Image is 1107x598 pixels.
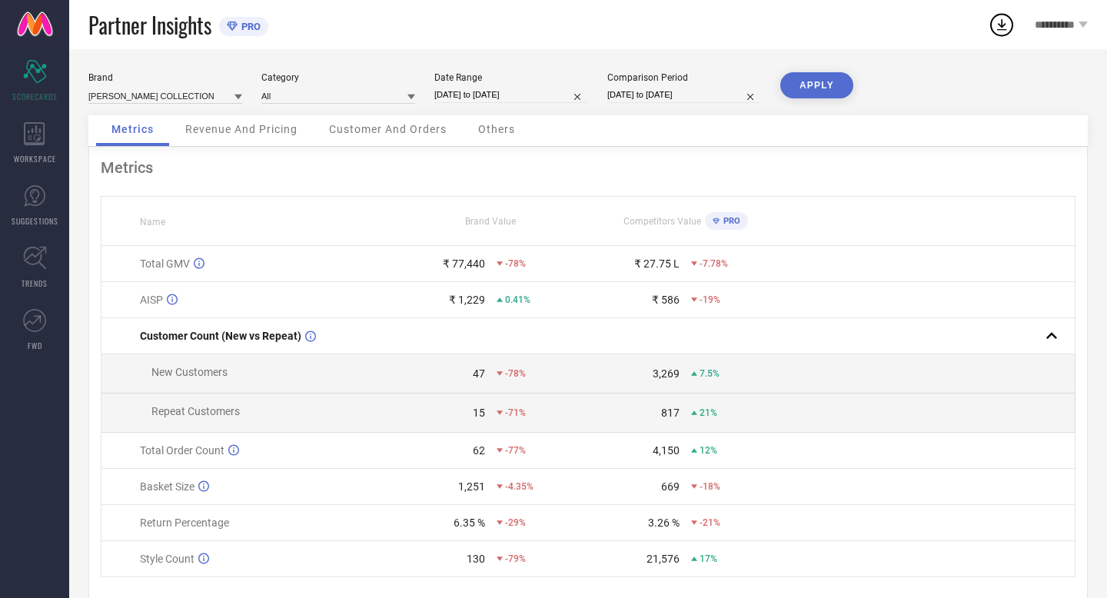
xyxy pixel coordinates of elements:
[140,217,165,228] span: Name
[653,367,680,380] div: 3,269
[478,123,515,135] span: Others
[151,405,240,417] span: Repeat Customers
[607,87,761,103] input: Select comparison period
[473,407,485,419] div: 15
[652,294,680,306] div: ₹ 586
[653,444,680,457] div: 4,150
[648,517,680,529] div: 3.26 %
[88,72,242,83] div: Brand
[28,340,42,351] span: FWD
[700,445,717,456] span: 12%
[101,158,1075,177] div: Metrics
[449,294,485,306] div: ₹ 1,229
[261,72,415,83] div: Category
[988,11,1016,38] div: Open download list
[434,87,588,103] input: Select date range
[454,517,485,529] div: 6.35 %
[151,366,228,378] span: New Customers
[88,9,211,41] span: Partner Insights
[140,330,301,342] span: Customer Count (New vs Repeat)
[700,368,720,379] span: 7.5%
[623,216,701,227] span: Competitors Value
[140,517,229,529] span: Return Percentage
[14,153,56,164] span: WORKSPACE
[12,91,58,102] span: SCORECARDS
[505,517,526,528] span: -29%
[185,123,298,135] span: Revenue And Pricing
[443,257,485,270] div: ₹ 77,440
[111,123,154,135] span: Metrics
[634,257,680,270] div: ₹ 27.75 L
[700,407,717,418] span: 21%
[700,294,720,305] span: -19%
[140,257,190,270] span: Total GMV
[473,444,485,457] div: 62
[505,407,526,418] span: -71%
[505,368,526,379] span: -78%
[140,444,224,457] span: Total Order Count
[22,277,48,289] span: TRENDS
[505,294,530,305] span: 0.41%
[465,216,516,227] span: Brand Value
[140,294,163,306] span: AISP
[505,553,526,564] span: -79%
[700,258,728,269] span: -7.78%
[329,123,447,135] span: Customer And Orders
[473,367,485,380] div: 47
[661,407,680,419] div: 817
[647,553,680,565] div: 21,576
[700,481,720,492] span: -18%
[780,72,853,98] button: APPLY
[505,481,534,492] span: -4.35%
[700,517,720,528] span: -21%
[720,216,740,226] span: PRO
[140,553,194,565] span: Style Count
[140,480,194,493] span: Basket Size
[505,445,526,456] span: -77%
[238,21,261,32] span: PRO
[12,215,58,227] span: SUGGESTIONS
[467,553,485,565] div: 130
[458,480,485,493] div: 1,251
[700,553,717,564] span: 17%
[661,480,680,493] div: 669
[434,72,588,83] div: Date Range
[607,72,761,83] div: Comparison Period
[505,258,526,269] span: -78%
